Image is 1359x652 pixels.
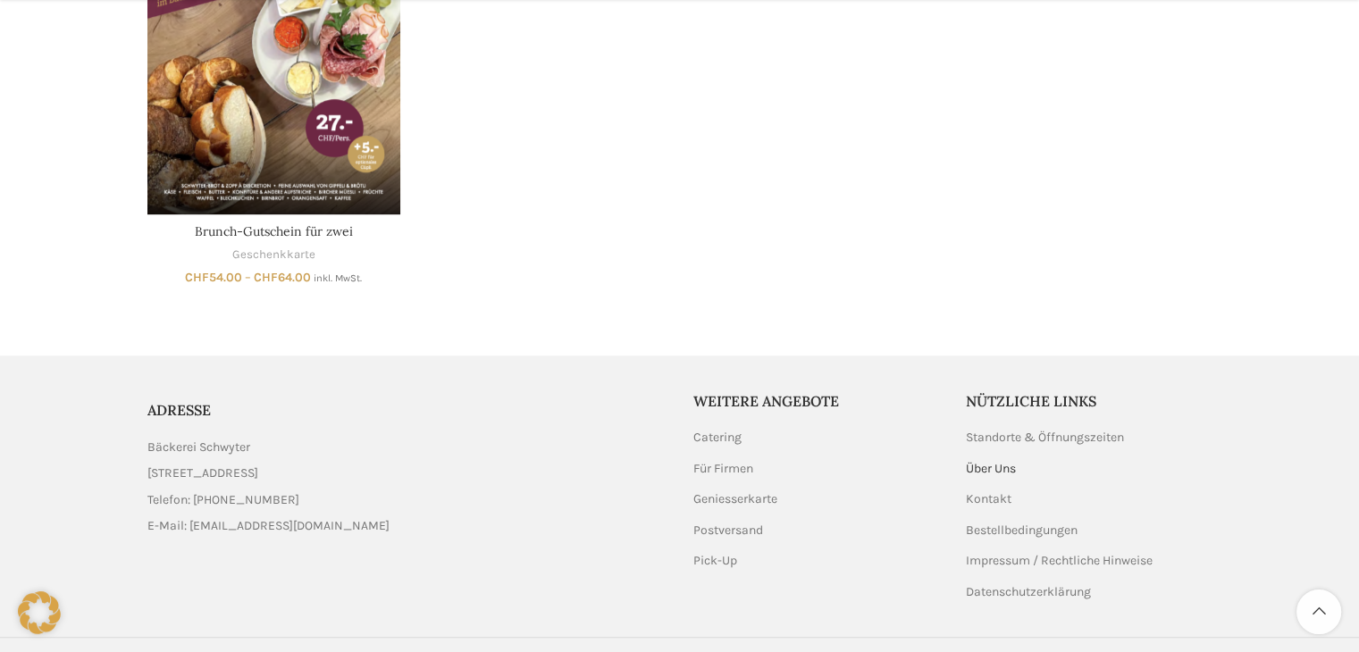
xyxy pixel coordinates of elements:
a: Über Uns [966,460,1018,478]
bdi: 54.00 [185,270,242,285]
a: Brunch-Gutschein für zwei [195,223,353,239]
a: Pick-Up [693,552,739,570]
a: Bestellbedingungen [966,522,1079,539]
a: Catering [693,429,743,447]
a: Für Firmen [693,460,755,478]
a: Scroll to top button [1296,589,1341,634]
span: Bäckerei Schwyter [147,438,250,457]
span: CHF [254,270,278,285]
a: Impressum / Rechtliche Hinweise [966,552,1154,570]
span: CHF [185,270,209,285]
small: inkl. MwSt. [314,272,362,284]
a: Datenschutzerklärung [966,583,1093,601]
h5: Nützliche Links [966,391,1212,411]
a: List item link [147,516,667,536]
span: ADRESSE [147,401,211,419]
a: Geniesserkarte [693,490,779,508]
a: Geschenkkarte [232,247,315,263]
span: – [245,270,251,285]
a: Postversand [693,522,765,539]
h5: Weitere Angebote [693,391,940,411]
a: List item link [147,490,667,510]
a: Standorte & Öffnungszeiten [966,429,1126,447]
span: [STREET_ADDRESS] [147,464,258,483]
a: Kontakt [966,490,1013,508]
bdi: 64.00 [254,270,311,285]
